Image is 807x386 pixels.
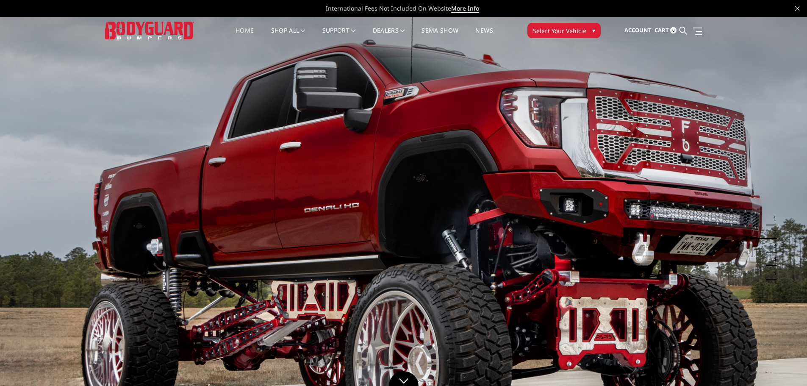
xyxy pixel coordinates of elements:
[768,239,776,253] button: 3 of 5
[322,28,356,44] a: Support
[654,26,669,34] span: Cart
[105,22,194,39] img: BODYGUARD BUMPERS
[373,28,405,44] a: Dealers
[670,27,677,33] span: 0
[422,28,458,44] a: SEMA Show
[768,266,776,280] button: 5 of 5
[654,19,677,42] a: Cart 0
[768,253,776,266] button: 4 of 5
[624,26,652,34] span: Account
[527,23,601,38] button: Select Your Vehicle
[624,19,652,42] a: Account
[768,212,776,225] button: 1 of 5
[271,28,305,44] a: shop all
[533,26,586,35] span: Select Your Vehicle
[592,26,595,35] span: ▾
[389,371,419,386] a: Click to Down
[451,4,479,13] a: More Info
[236,28,254,44] a: Home
[765,345,807,386] iframe: Chat Widget
[768,225,776,239] button: 2 of 5
[475,28,493,44] a: News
